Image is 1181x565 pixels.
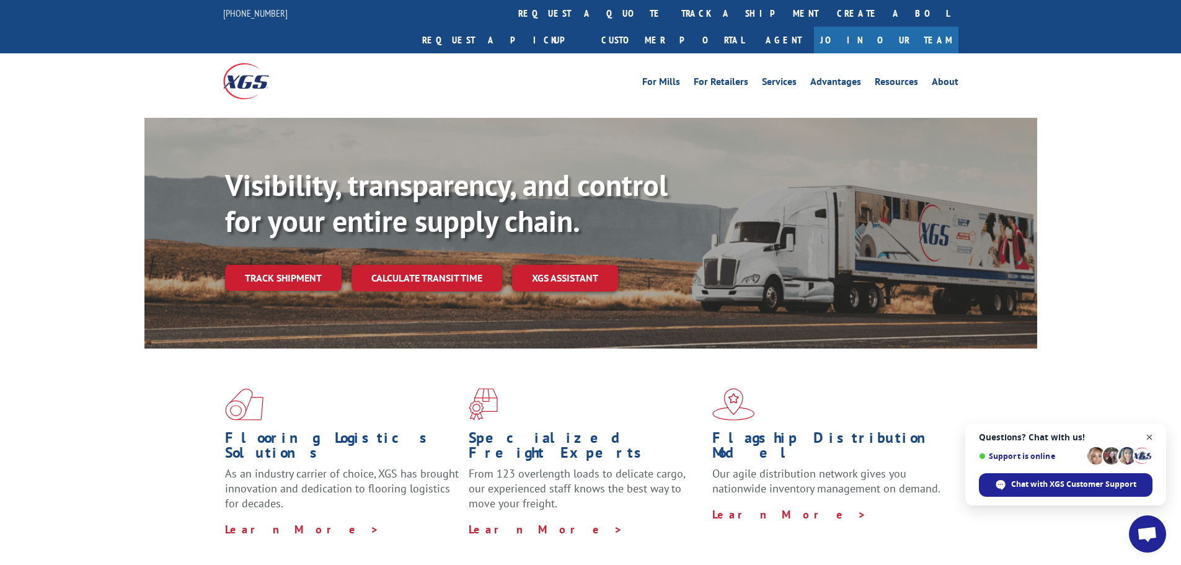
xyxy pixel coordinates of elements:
[225,522,379,536] a: Learn More >
[223,7,288,19] a: [PHONE_NUMBER]
[225,166,668,240] b: Visibility, transparency, and control for your entire supply chain.
[979,473,1152,497] span: Chat with XGS Customer Support
[512,265,618,291] a: XGS ASSISTANT
[932,77,958,91] a: About
[712,388,755,420] img: xgs-icon-flagship-distribution-model-red
[1011,479,1136,490] span: Chat with XGS Customer Support
[979,452,1083,461] span: Support is online
[762,77,797,91] a: Services
[642,77,680,91] a: For Mills
[712,430,947,466] h1: Flagship Distribution Model
[979,432,1152,442] span: Questions? Chat with us!
[469,466,703,522] p: From 123 overlength loads to delicate cargo, our experienced staff knows the best way to move you...
[225,388,263,420] img: xgs-icon-total-supply-chain-intelligence-red
[413,27,592,53] a: Request a pickup
[592,27,753,53] a: Customer Portal
[1129,515,1166,553] a: Open chat
[469,430,703,466] h1: Specialized Freight Experts
[814,27,958,53] a: Join Our Team
[352,265,502,291] a: Calculate transit time
[225,430,459,466] h1: Flooring Logistics Solutions
[753,27,814,53] a: Agent
[712,466,940,496] span: Our agile distribution network gives you nationwide inventory management on demand.
[810,77,861,91] a: Advantages
[875,77,918,91] a: Resources
[469,388,498,420] img: xgs-icon-focused-on-flooring-red
[712,507,867,522] a: Learn More >
[225,265,342,291] a: Track shipment
[225,466,459,510] span: As an industry carrier of choice, XGS has brought innovation and dedication to flooring logistics...
[694,77,748,91] a: For Retailers
[469,522,623,536] a: Learn More >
